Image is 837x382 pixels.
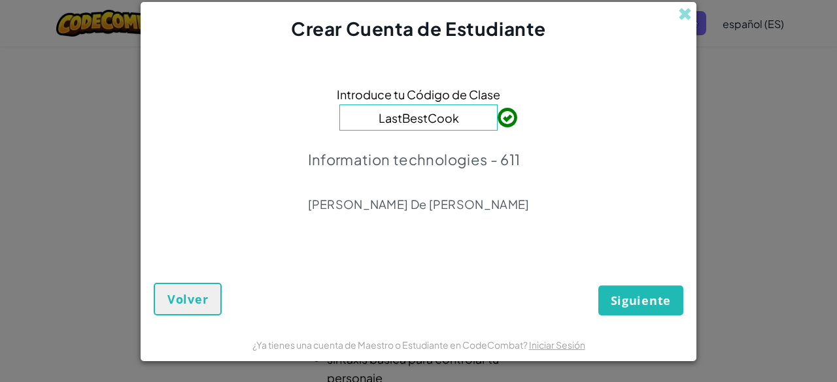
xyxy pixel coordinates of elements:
[598,285,683,315] button: Siguiente
[291,17,546,40] span: Crear Cuenta de Estudiante
[252,339,529,351] span: ¿Ya tienes una cuenta de Maestro o Estudiante en CodeCombat?
[529,339,585,351] a: Iniciar Sesión
[337,85,500,104] span: Introduce tu Código de Clase
[308,197,530,212] p: [PERSON_NAME] De [PERSON_NAME]
[308,150,530,168] p: Information technologies - 611
[167,291,208,307] span: Volver
[611,293,671,308] span: Siguiente
[154,283,222,315] button: Volver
